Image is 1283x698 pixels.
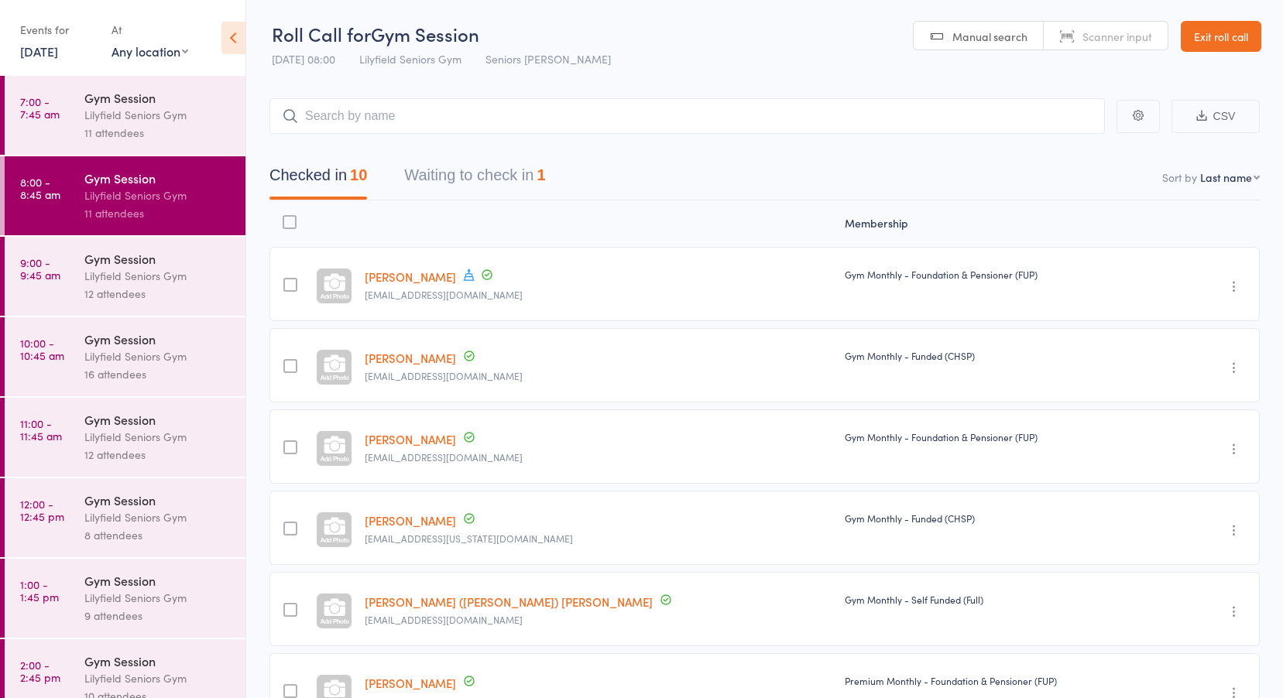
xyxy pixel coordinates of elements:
button: CSV [1172,100,1260,133]
div: Gym Session [84,330,232,347]
div: 1 [537,166,545,183]
div: Gym Session [84,572,232,589]
label: Sort by [1162,169,1197,185]
a: 7:00 -7:45 amGym SessionLilyfield Seniors Gym11 attendees [5,76,245,155]
span: Gym Session [371,21,479,46]
div: Lilyfield Seniors Gym [84,428,232,446]
a: [PERSON_NAME] [365,269,456,285]
a: 9:00 -9:45 amGym SessionLilyfield Seniors Gym12 attendees [5,237,245,316]
a: 1:00 -1:45 pmGym SessionLilyfield Seniors Gym9 attendees [5,559,245,638]
div: Premium Monthly - Foundation & Pensioner (FUP) [845,674,1168,687]
small: bobscottmarine@bigpond.com [365,614,832,625]
div: Gym Monthly - Funded (CHSP) [845,349,1168,362]
a: [PERSON_NAME] [365,350,456,366]
a: [PERSON_NAME] ([PERSON_NAME]) [PERSON_NAME] [365,594,653,610]
div: Lilyfield Seniors Gym [84,347,232,365]
a: [PERSON_NAME] [365,512,456,529]
div: Lilyfield Seniors Gym [84,267,232,285]
a: Exit roll call [1181,21,1261,52]
div: Lilyfield Seniors Gym [84,186,232,204]
div: Gym Session [84,250,232,267]
span: Lilyfield Seniors Gym [359,51,461,67]
div: At [111,17,188,43]
div: Gym Monthly - Funded (CHSP) [845,512,1168,525]
div: Lilyfield Seniors Gym [84,669,232,687]
a: [PERSON_NAME] [365,675,456,691]
div: 10 [350,166,367,183]
span: [DATE] 08:00 [272,51,335,67]
time: 7:00 - 7:45 am [20,95,60,120]
div: Gym Session [84,89,232,106]
span: Manual search [952,29,1027,44]
div: 16 attendees [84,365,232,383]
input: Search by name [269,98,1105,134]
span: Seniors [PERSON_NAME] [485,51,611,67]
div: Gym Session [84,652,232,669]
div: Gym Session [84,411,232,428]
div: Lilyfield Seniors Gym [84,589,232,607]
div: Events for [20,17,96,43]
time: 2:00 - 2:45 pm [20,659,60,683]
small: rosiebirch888@gmail.com [365,289,832,300]
span: Roll Call for [272,21,371,46]
div: 8 attendees [84,526,232,544]
time: 11:00 - 11:45 am [20,417,62,442]
button: Waiting to check in1 [404,159,545,200]
a: [PERSON_NAME] [365,431,456,447]
div: 12 attendees [84,285,232,303]
div: Gym Session [84,169,232,186]
a: 10:00 -10:45 amGym SessionLilyfield Seniors Gym16 attendees [5,317,245,396]
button: Checked in10 [269,159,367,200]
div: Gym Monthly - Foundation & Pensioner (FUP) [845,268,1168,281]
div: Lilyfield Seniors Gym [84,508,232,526]
div: Gym Monthly - Self Funded (Full) [845,593,1168,606]
span: Scanner input [1082,29,1152,44]
a: 12:00 -12:45 pmGym SessionLilyfield Seniors Gym8 attendees [5,478,245,557]
div: 11 attendees [84,124,232,142]
small: wrayward@illinois.edu [365,533,832,544]
a: [DATE] [20,43,58,60]
time: 1:00 - 1:45 pm [20,578,59,603]
time: 10:00 - 10:45 am [20,337,64,361]
a: 8:00 -8:45 amGym SessionLilyfield Seniors Gym11 attendees [5,156,245,235]
time: 9:00 - 9:45 am [20,256,60,281]
div: Gym Monthly - Foundation & Pensioner (FUP) [845,430,1168,443]
div: Last name [1200,169,1252,185]
div: Gym Session [84,491,232,508]
time: 12:00 - 12:45 pm [20,498,64,522]
small: annecollier10@gmail.com [365,371,832,382]
div: Membership [839,207,1175,240]
div: 11 attendees [84,204,232,222]
div: 12 attendees [84,446,232,464]
div: Any location [111,43,188,60]
a: 11:00 -11:45 amGym SessionLilyfield Seniors Gym12 attendees [5,398,245,477]
small: moranlena1@yahoo.com [365,452,832,463]
time: 8:00 - 8:45 am [20,176,60,200]
div: Lilyfield Seniors Gym [84,106,232,124]
div: 9 attendees [84,607,232,624]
